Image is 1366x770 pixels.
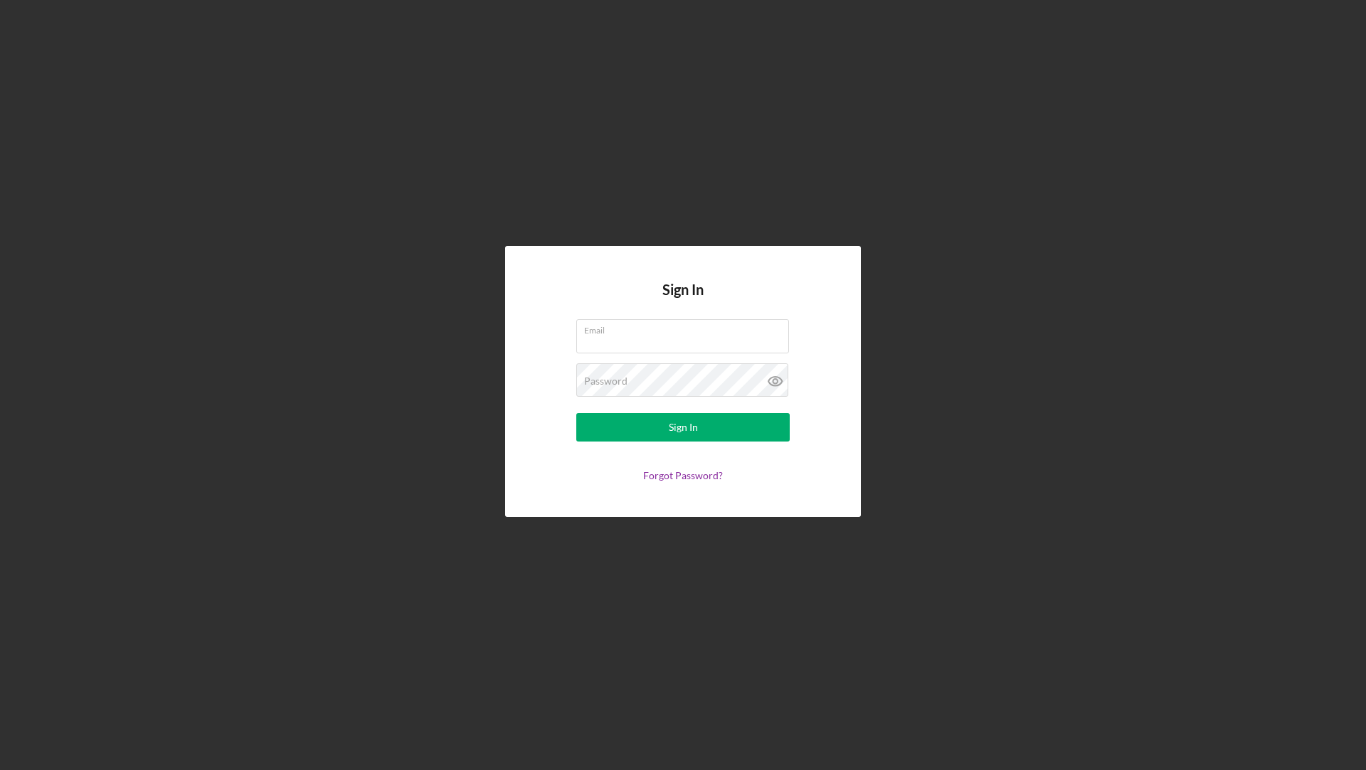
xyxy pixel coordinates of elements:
[643,469,723,481] a: Forgot Password?
[576,413,790,442] button: Sign In
[662,282,704,319] h4: Sign In
[669,413,698,442] div: Sign In
[584,375,628,387] label: Password
[584,320,789,336] label: Email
